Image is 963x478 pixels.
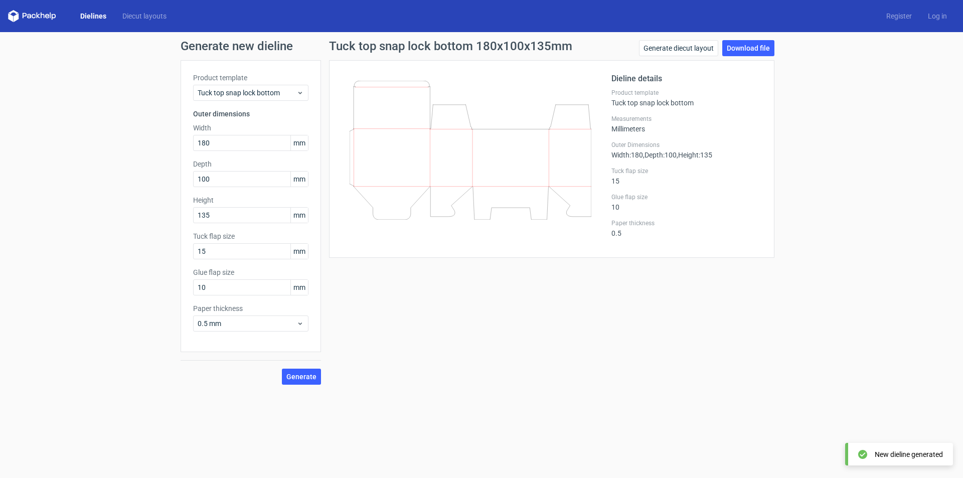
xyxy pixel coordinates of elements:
div: Millimeters [611,115,762,133]
label: Glue flap size [611,193,762,201]
h1: Tuck top snap lock bottom 180x100x135mm [329,40,572,52]
label: Depth [193,159,308,169]
label: Product template [193,73,308,83]
span: Generate [286,373,316,380]
a: Register [878,11,920,21]
a: Dielines [72,11,114,21]
span: , Height : 135 [677,151,712,159]
label: Paper thickness [611,219,762,227]
label: Width [193,123,308,133]
span: mm [290,208,308,223]
div: 10 [611,193,762,211]
label: Outer Dimensions [611,141,762,149]
a: Download file [722,40,774,56]
div: New dieline generated [875,449,943,459]
h2: Dieline details [611,73,762,85]
label: Paper thickness [193,303,308,313]
label: Tuck flap size [611,167,762,175]
button: Generate [282,369,321,385]
label: Height [193,195,308,205]
span: 0.5 mm [198,318,296,329]
h1: Generate new dieline [181,40,782,52]
a: Generate diecut layout [639,40,718,56]
a: Diecut layouts [114,11,175,21]
span: Tuck top snap lock bottom [198,88,296,98]
span: , Depth : 100 [643,151,677,159]
span: mm [290,172,308,187]
span: mm [290,244,308,259]
span: mm [290,135,308,150]
label: Measurements [611,115,762,123]
a: Log in [920,11,955,21]
label: Product template [611,89,762,97]
label: Glue flap size [193,267,308,277]
div: 0.5 [611,219,762,237]
h3: Outer dimensions [193,109,308,119]
div: Tuck top snap lock bottom [611,89,762,107]
span: mm [290,280,308,295]
span: Width : 180 [611,151,643,159]
label: Tuck flap size [193,231,308,241]
div: 15 [611,167,762,185]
